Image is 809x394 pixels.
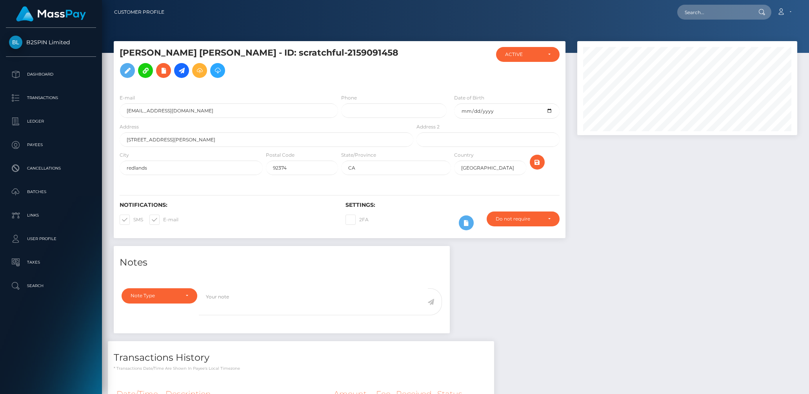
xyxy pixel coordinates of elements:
[9,233,93,245] p: User Profile
[9,36,22,49] img: B2SPIN Limited
[487,211,560,226] button: Do not require
[6,182,96,202] a: Batches
[9,210,93,221] p: Links
[9,280,93,292] p: Search
[9,139,93,151] p: Payees
[6,135,96,155] a: Payees
[496,47,560,62] button: ACTIVE
[454,94,484,101] label: Date of Birth
[9,163,93,174] p: Cancellations
[9,186,93,198] p: Batches
[454,152,474,159] label: Country
[16,6,86,22] img: MassPay Logo
[496,216,542,222] div: Do not require
[174,63,189,78] a: Initiate Payout
[122,288,197,303] button: Note Type
[120,47,409,82] h5: [PERSON_NAME] [PERSON_NAME] - ID: scratchful-2159091458
[9,116,93,127] p: Ledger
[341,152,376,159] label: State/Province
[6,112,96,131] a: Ledger
[149,215,178,225] label: E-mail
[341,94,357,101] label: Phone
[266,152,295,159] label: Postal Code
[6,65,96,84] a: Dashboard
[120,152,129,159] label: City
[131,293,179,299] div: Note Type
[120,202,334,208] h6: Notifications:
[114,4,164,20] a: Customer Profile
[114,351,488,365] h4: Transactions History
[120,94,135,101] label: E-mail
[345,215,369,225] label: 2FA
[6,253,96,272] a: Taxes
[9,92,93,104] p: Transactions
[114,365,488,371] p: * Transactions date/time are shown in payee's local timezone
[9,257,93,268] p: Taxes
[6,229,96,249] a: User Profile
[505,51,542,58] div: ACTIVE
[6,39,96,46] span: B2SPIN Limited
[120,123,139,130] label: Address
[120,215,143,225] label: SMS
[6,206,96,225] a: Links
[120,256,444,269] h4: Notes
[6,88,96,108] a: Transactions
[9,69,93,80] p: Dashboard
[416,123,440,130] label: Address 2
[677,5,751,20] input: Search...
[345,202,560,208] h6: Settings:
[6,276,96,296] a: Search
[6,159,96,178] a: Cancellations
